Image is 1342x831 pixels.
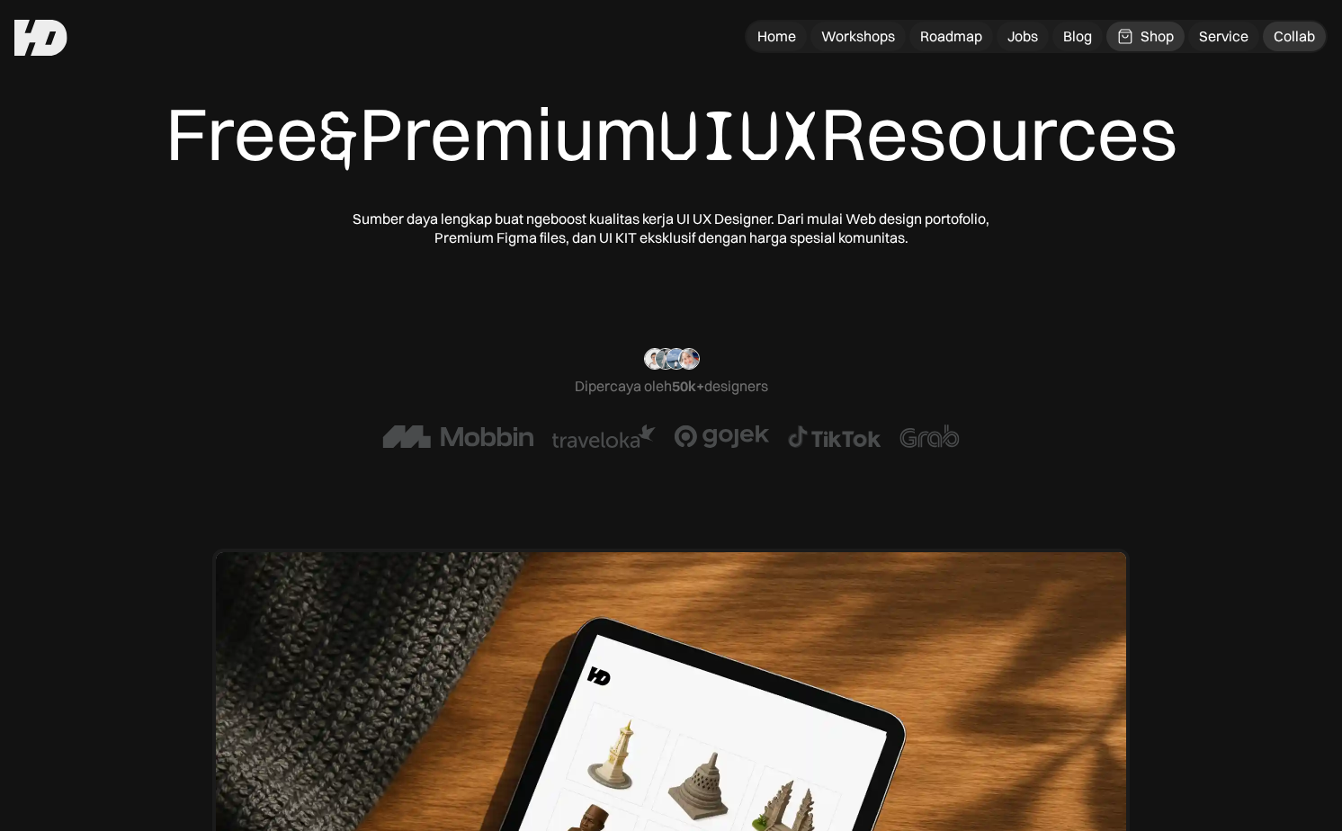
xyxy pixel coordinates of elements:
[747,22,807,51] a: Home
[1063,27,1092,46] div: Blog
[672,377,704,395] span: 50k+
[1007,27,1038,46] div: Jobs
[318,92,359,181] span: &
[658,92,820,181] span: UIUX
[1141,27,1174,46] div: Shop
[1274,27,1315,46] div: Collab
[1199,27,1248,46] div: Service
[821,27,895,46] div: Workshops
[810,22,906,51] a: Workshops
[920,27,982,46] div: Roadmap
[997,22,1049,51] a: Jobs
[909,22,993,51] a: Roadmap
[1106,22,1185,51] a: Shop
[166,90,1177,181] div: Free Premium Resources
[575,377,768,396] div: Dipercaya oleh designers
[1263,22,1326,51] a: Collab
[347,210,995,247] div: Sumber daya lengkap buat ngeboost kualitas kerja UI UX Designer. Dari mulai Web design portofolio...
[757,27,796,46] div: Home
[1052,22,1103,51] a: Blog
[1188,22,1259,51] a: Service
